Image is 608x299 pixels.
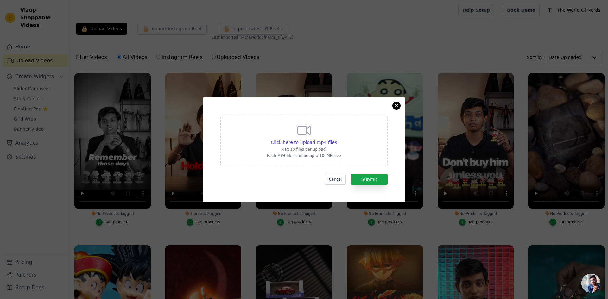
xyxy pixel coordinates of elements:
[325,174,346,185] button: Cancel
[267,153,341,158] p: Each MP4 files can be upto 100MB size
[271,140,337,145] span: Click here to upload mp4 files
[393,102,400,109] button: Close modal
[267,147,341,152] p: Max 10 files per upload.
[351,174,388,185] button: Submit
[581,274,600,293] a: Open chat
